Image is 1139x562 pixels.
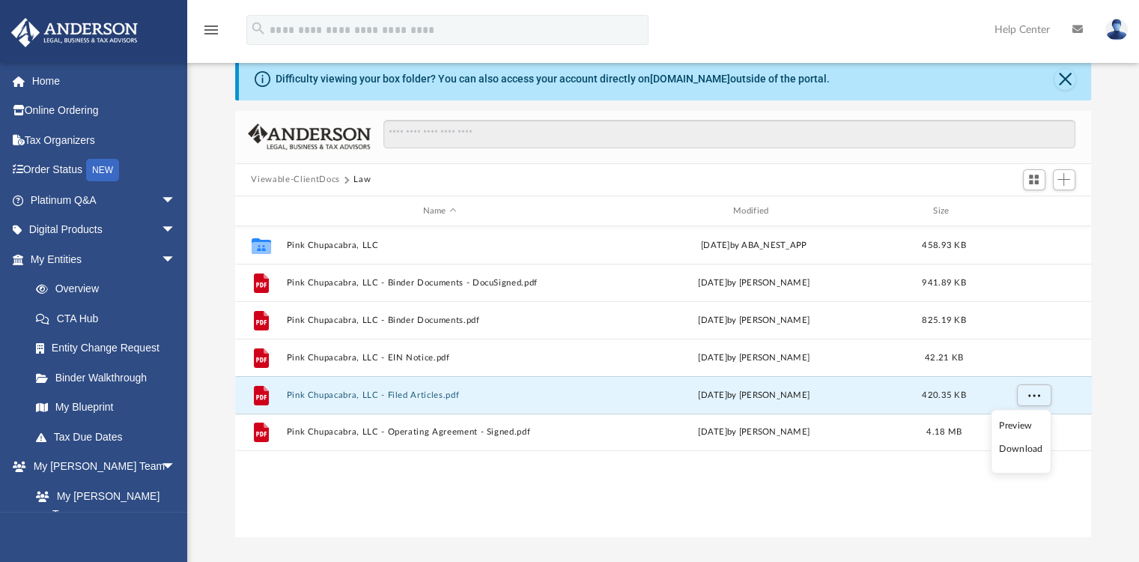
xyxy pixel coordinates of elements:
a: Digital Productsarrow_drop_down [10,215,198,245]
span: arrow_drop_down [161,185,191,216]
a: Binder Walkthrough [21,363,198,393]
a: Order StatusNEW [10,155,198,186]
span: 941.89 KB [922,279,965,287]
a: Online Ordering [10,96,198,126]
button: Add [1053,169,1075,190]
a: Platinum Q&Aarrow_drop_down [10,185,198,215]
button: Law [353,173,371,187]
a: Home [10,66,198,96]
span: arrow_drop_down [161,244,191,275]
button: Pink Chupacabra, LLC - Binder Documents - DocuSigned.pdf [286,278,593,288]
div: id [241,205,279,218]
a: Overview [21,274,198,304]
i: menu [202,21,220,39]
button: Pink Chupacabra, LLC - Filed Articles.pdf [286,390,593,400]
div: [DATE] by ABA_NEST_APP [600,239,907,253]
div: grid [235,226,1092,537]
span: 458.93 KB [922,241,965,250]
button: Pink Chupacabra, LLC - Operating Agreement - Signed.pdf [286,428,593,438]
div: [DATE] by [PERSON_NAME] [600,389,907,402]
button: More options [1016,384,1051,407]
div: [DATE] by [PERSON_NAME] [600,351,907,365]
button: Switch to Grid View [1023,169,1045,190]
li: Preview [999,418,1042,434]
button: Pink Chupacabra, LLC [286,241,593,250]
a: Entity Change Request [21,333,198,363]
button: Pink Chupacabra, LLC - Binder Documents.pdf [286,315,593,325]
div: NEW [86,159,119,181]
a: [DOMAIN_NAME] [650,73,730,85]
div: id [980,205,1085,218]
div: [DATE] by [PERSON_NAME] [600,277,907,290]
a: CTA Hub [21,303,198,333]
span: 4.18 MB [926,429,962,437]
button: Pink Chupacabra, LLC - EIN Notice.pdf [286,353,593,363]
ul: More options [991,409,1051,474]
a: Tax Due Dates [21,422,198,452]
i: search [250,20,267,37]
span: arrow_drop_down [161,215,191,246]
input: Search files and folders [383,120,1075,148]
div: [DATE] by [PERSON_NAME] [600,314,907,327]
span: 825.19 KB [922,316,965,324]
button: Viewable-ClientDocs [251,173,339,187]
a: Tax Organizers [10,125,198,155]
div: Name [285,205,593,218]
span: 42.21 KB [924,354,962,362]
a: My Blueprint [21,393,191,423]
a: My [PERSON_NAME] Teamarrow_drop_down [10,452,191,482]
span: 420.35 KB [922,391,965,399]
a: menu [202,28,220,39]
div: Modified [600,205,908,218]
div: Size [914,205,974,218]
img: User Pic [1105,19,1128,40]
li: Download [999,441,1042,457]
a: My Entitiesarrow_drop_down [10,244,198,274]
img: Anderson Advisors Platinum Portal [7,18,142,47]
div: [DATE] by [PERSON_NAME] [600,426,907,440]
button: Close [1054,69,1075,90]
a: My [PERSON_NAME] Team [21,481,183,529]
span: arrow_drop_down [161,452,191,483]
div: Difficulty viewing your box folder? You can also access your account directly on outside of the p... [276,71,830,87]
